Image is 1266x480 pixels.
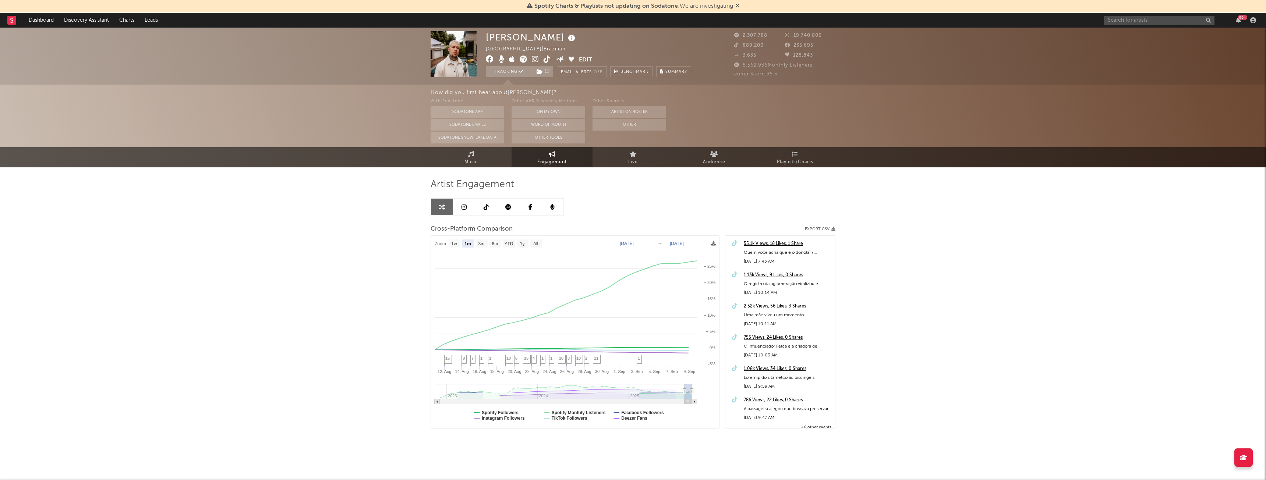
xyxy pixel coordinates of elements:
[431,132,504,143] button: Sodatone Snowflake Data
[729,423,831,432] div: +6 other events
[744,320,831,328] div: [DATE] 10:11 AM
[744,396,831,405] div: 786 Views, 22 Likes, 0 Shares
[431,119,504,131] button: Sodatone Emails
[704,280,716,285] text: + 20%
[550,356,552,360] span: 1
[508,369,521,374] text: 20. Aug
[24,13,59,28] a: Dashboard
[486,66,532,77] button: Tracking
[805,227,835,231] button: Export CSV
[735,3,740,9] span: Dismiss
[673,147,754,167] a: Audience
[473,369,486,374] text: 16. Aug
[506,356,511,360] span: 10
[754,147,835,167] a: Playlists/Charts
[431,106,504,118] button: Sodatone App
[613,369,625,374] text: 1. Sep
[542,369,556,374] text: 24. Aug
[744,271,831,280] div: 1.13k Views, 9 Likes, 0 Shares
[541,356,544,360] span: 1
[710,345,715,350] text: 0%
[455,369,469,374] text: 14. Aug
[744,351,831,360] div: [DATE] 10:03 AM
[744,342,831,351] div: O influenciador Felca e a criadora de conteúdo [PERSON_NAME] se tornaram alvo de um processo após...
[777,158,813,167] span: Playlists/Charts
[490,369,504,374] text: 18. Aug
[492,241,498,246] text: 6m
[515,356,517,360] span: 6
[559,356,563,360] span: 16
[656,66,691,77] button: Summary
[785,33,822,38] span: 19.740.806
[560,369,574,374] text: 26. Aug
[666,369,678,374] text: 7. Sep
[708,362,715,366] text: -5%
[525,369,539,374] text: 22. Aug
[451,241,457,246] text: 1w
[734,53,756,58] span: 3.635
[431,97,504,106] div: With Sodatone
[670,241,684,246] text: [DATE]
[621,416,647,421] text: Deezer Fans
[537,158,567,167] span: Engagement
[595,369,609,374] text: 30. Aug
[744,382,831,391] div: [DATE] 9:59 AM
[704,313,716,317] text: + 10%
[489,356,491,360] span: 1
[631,369,643,374] text: 3. Sep
[665,70,687,74] span: Summary
[744,413,831,422] div: [DATE] 9:47 AM
[785,53,813,58] span: 128.843
[534,3,733,9] span: : We are investigating
[734,33,767,38] span: 2.307.788
[594,356,598,360] span: 11
[744,302,831,311] a: 2.52k Views, 56 Likes, 3 Shares
[734,43,764,48] span: 889.200
[744,311,831,320] div: Uma mãe viveu um momento [PERSON_NAME] comoção ao se despedir dos dois filhos após decisão judici...
[464,158,478,167] span: Music
[593,147,673,167] a: Live
[139,13,163,28] a: Leads
[1238,15,1247,20] div: 99 +
[532,66,553,77] button: (1)
[431,147,512,167] a: Music
[534,3,678,9] span: Spotify Charts & Playlists not updating on Sodatone
[114,13,139,28] a: Charts
[593,97,666,106] div: Other Sources
[585,356,587,360] span: 2
[524,356,528,360] span: 15
[463,356,465,360] span: 8
[512,132,585,143] button: Other Tools
[1236,17,1241,23] button: 99+
[638,356,640,360] span: 1
[744,333,831,342] a: 755 Views, 24 Likes, 0 Shares
[486,45,574,54] div: [GEOGRAPHIC_DATA] | Brazilian
[482,416,525,421] text: Instagram Followers
[744,405,831,413] div: A passageira alegou que buscava preservar sua privacidade e afirmou: "É meu direito, quero ficar ...
[486,31,577,43] div: [PERSON_NAME]
[557,66,607,77] button: Email AlertsOff
[785,43,813,48] span: 235.695
[734,63,813,68] span: 8.562.936 Monthly Listeners
[512,97,585,106] div: Other A&R Discovery Methods
[431,88,1266,97] div: How did you first hear about [PERSON_NAME] ?
[576,356,581,360] span: 10
[704,264,716,269] text: + 25%
[620,68,648,77] span: Benchmark
[512,106,585,118] button: On My Own
[658,241,662,246] text: →
[621,410,664,415] text: Facebook Followers
[533,241,538,246] text: All
[610,66,653,77] a: Benchmark
[744,239,831,248] a: 55.1k Views, 18 Likes, 1 Share
[593,106,666,118] button: Artist on Roster
[744,373,831,382] div: Loremip do sitametco adipiscinge s doeiusm te inc utl etdolo, magnaa en adminimve q noStru*e!u l4...
[593,119,666,131] button: Other
[552,416,587,421] text: TikTok Followers
[594,70,602,74] em: Off
[512,147,593,167] a: Engagement
[445,356,450,360] span: 15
